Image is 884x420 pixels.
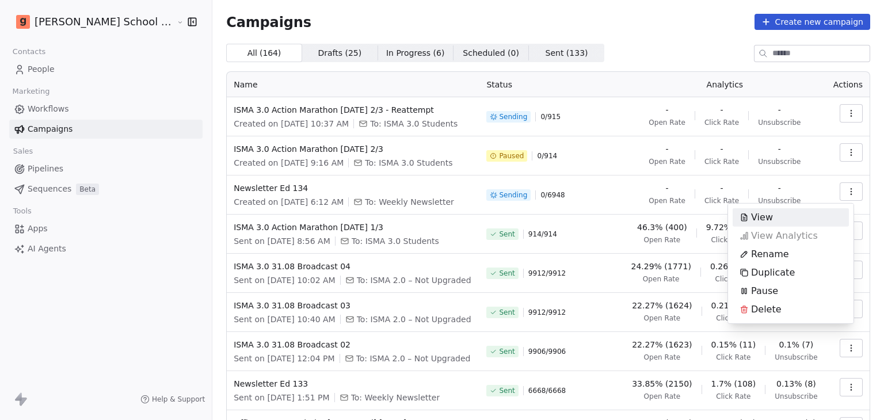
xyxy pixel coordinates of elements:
span: Pause [751,284,778,298]
span: Delete [751,303,782,316]
div: Suggestions [733,208,849,319]
span: View [751,211,773,224]
span: Rename [751,247,789,261]
span: Duplicate [751,266,795,280]
span: View Analytics [751,229,818,243]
